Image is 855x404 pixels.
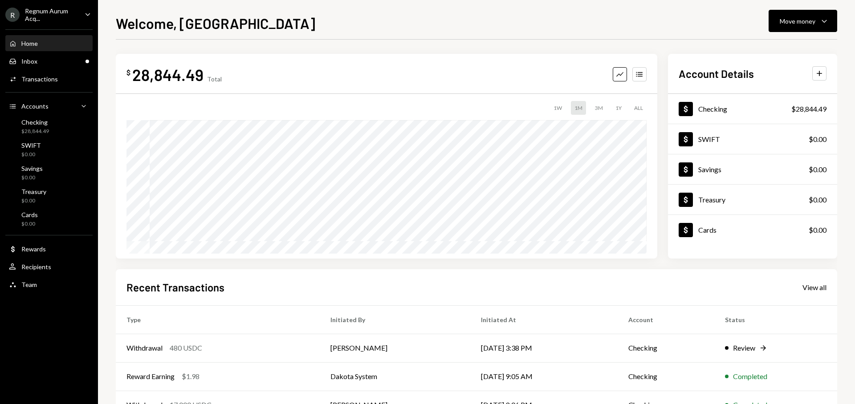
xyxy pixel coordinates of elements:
[182,371,199,382] div: $1.98
[21,263,51,271] div: Recipients
[21,165,43,172] div: Savings
[5,185,93,206] a: Treasury$0.00
[809,164,826,175] div: $0.00
[21,128,49,135] div: $28,844.49
[21,174,43,182] div: $0.00
[170,343,202,353] div: 480 USDC
[809,134,826,145] div: $0.00
[733,371,767,382] div: Completed
[698,226,717,234] div: Cards
[470,362,618,391] td: [DATE] 9:05 AM
[207,75,222,83] div: Total
[470,305,618,334] th: Initiated At
[591,101,607,115] div: 3M
[21,57,37,65] div: Inbox
[5,208,93,230] a: Cards$0.00
[21,211,38,218] div: Cards
[116,14,315,32] h1: Welcome, [GEOGRAPHIC_DATA]
[550,101,566,115] div: 1W
[21,151,41,158] div: $0.00
[698,195,725,204] div: Treasury
[5,98,93,114] a: Accounts
[21,245,46,253] div: Rewards
[126,371,175,382] div: Reward Earning
[668,94,837,124] a: Checking$28,844.49
[126,343,163,353] div: Withdrawal
[802,282,826,292] a: View all
[5,35,93,51] a: Home
[21,220,38,228] div: $0.00
[21,141,41,149] div: SWIFT
[21,188,46,195] div: Treasury
[126,280,224,295] h2: Recent Transactions
[618,362,714,391] td: Checking
[791,104,826,114] div: $28,844.49
[679,66,754,81] h2: Account Details
[21,40,38,47] div: Home
[5,116,93,137] a: Checking$28,844.49
[698,165,721,174] div: Savings
[780,16,815,26] div: Move money
[668,124,837,154] a: SWIFT$0.00
[320,305,470,334] th: Initiated By
[5,162,93,183] a: Savings$0.00
[320,334,470,362] td: [PERSON_NAME]
[809,225,826,235] div: $0.00
[116,305,320,334] th: Type
[21,75,58,83] div: Transactions
[5,8,20,22] div: R
[5,53,93,69] a: Inbox
[714,305,837,334] th: Status
[802,283,826,292] div: View all
[612,101,625,115] div: 1Y
[320,362,470,391] td: Dakota System
[618,305,714,334] th: Account
[668,215,837,245] a: Cards$0.00
[21,197,46,205] div: $0.00
[5,139,93,160] a: SWIFT$0.00
[21,102,49,110] div: Accounts
[5,241,93,257] a: Rewards
[571,101,586,115] div: 1M
[809,194,826,205] div: $0.00
[5,259,93,275] a: Recipients
[5,276,93,292] a: Team
[769,10,837,32] button: Move money
[5,71,93,87] a: Transactions
[698,105,727,113] div: Checking
[21,118,49,126] div: Checking
[698,135,720,143] div: SWIFT
[126,68,130,77] div: $
[618,334,714,362] td: Checking
[631,101,647,115] div: ALL
[470,334,618,362] td: [DATE] 3:38 PM
[668,185,837,214] a: Treasury$0.00
[733,343,755,353] div: Review
[132,65,204,85] div: 28,844.49
[21,281,37,288] div: Team
[25,7,77,22] div: Regnum Aurum Acq...
[668,154,837,184] a: Savings$0.00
